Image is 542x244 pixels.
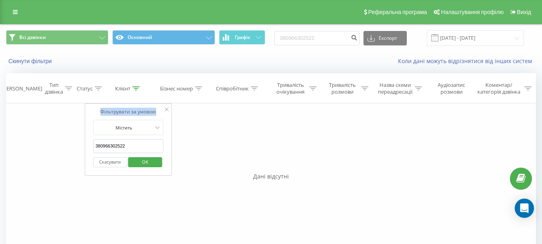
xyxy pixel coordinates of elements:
span: Вихід [517,9,531,15]
div: Тривалість очікування [274,82,307,95]
span: Всі дзвінки [19,34,46,41]
div: Аудіозапис розмови [431,82,472,95]
div: Назва схеми переадресації [378,82,413,95]
span: Графік [235,35,250,40]
span: Налаштування профілю [441,9,503,15]
a: Коли дані можуть відрізнятися вiд інших систем [398,57,536,65]
span: Реферальна програма [368,9,427,15]
div: Коментар/категорія дзвінка [475,82,522,95]
div: Тип дзвінка [45,82,63,95]
div: Співробітник [216,85,249,92]
div: Статус [77,85,93,92]
span: OK [134,156,156,168]
input: Пошук за номером [274,31,359,45]
div: Фільтрувати за умовою [93,108,164,116]
button: Графік [219,30,265,45]
div: Клієнт [115,85,130,92]
div: Бізнес номер [160,85,193,92]
div: [PERSON_NAME] [2,85,42,92]
div: Дані відсутні [6,172,536,180]
button: Всі дзвінки [6,30,108,45]
input: Введіть значення [93,139,164,153]
div: Open Intercom Messenger [515,199,534,218]
button: OK [128,157,162,167]
button: Скинути фільтри [6,57,56,65]
button: Основний [112,30,215,45]
div: Тривалість розмови [326,82,359,95]
button: Експорт [363,31,407,45]
button: Скасувати [93,157,127,167]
